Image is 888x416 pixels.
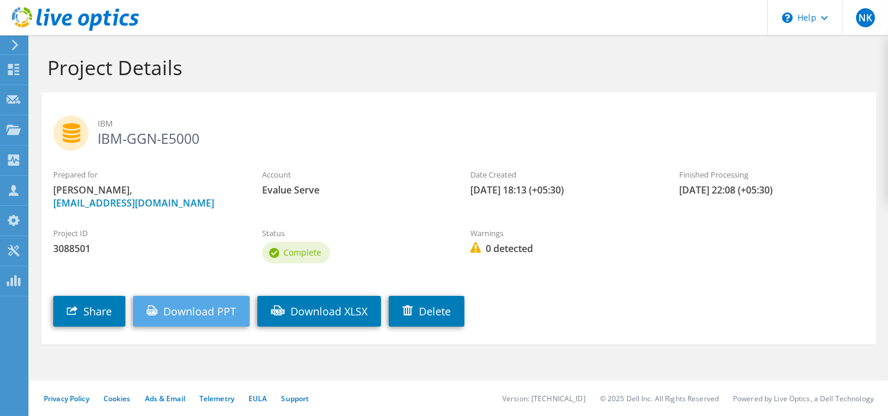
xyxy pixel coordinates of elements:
span: 0 detected [470,242,655,255]
a: Privacy Policy [44,394,89,404]
a: Delete [389,296,464,327]
span: [DATE] 22:08 (+05:30) [679,183,864,196]
label: Date Created [470,169,655,180]
label: Project ID [53,227,238,239]
li: Powered by Live Optics, a Dell Technology [733,394,874,404]
li: © 2025 Dell Inc. All Rights Reserved [600,394,719,404]
span: Evalue Serve [262,183,447,196]
span: NK [856,8,875,27]
a: Download PPT [133,296,250,327]
a: Ads & Email [145,394,185,404]
label: Finished Processing [679,169,864,180]
a: Telemetry [199,394,234,404]
svg: \n [782,12,793,23]
span: 3088501 [53,242,238,255]
label: Warnings [470,227,655,239]
h1: Project Details [47,55,864,80]
a: [EMAIL_ADDRESS][DOMAIN_NAME] [53,196,214,209]
h2: IBM-GGN-E5000 [53,115,864,145]
span: Complete [283,247,321,258]
a: EULA [248,394,267,404]
label: Prepared for [53,169,238,180]
span: [PERSON_NAME], [53,183,238,209]
li: Version: [TECHNICAL_ID] [502,394,586,404]
a: Download XLSX [257,296,381,327]
span: IBM [98,117,864,130]
label: Status [262,227,447,239]
label: Account [262,169,447,180]
a: Support [281,394,309,404]
a: Cookies [104,394,131,404]
span: [DATE] 18:13 (+05:30) [470,183,655,196]
a: Share [53,296,125,327]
